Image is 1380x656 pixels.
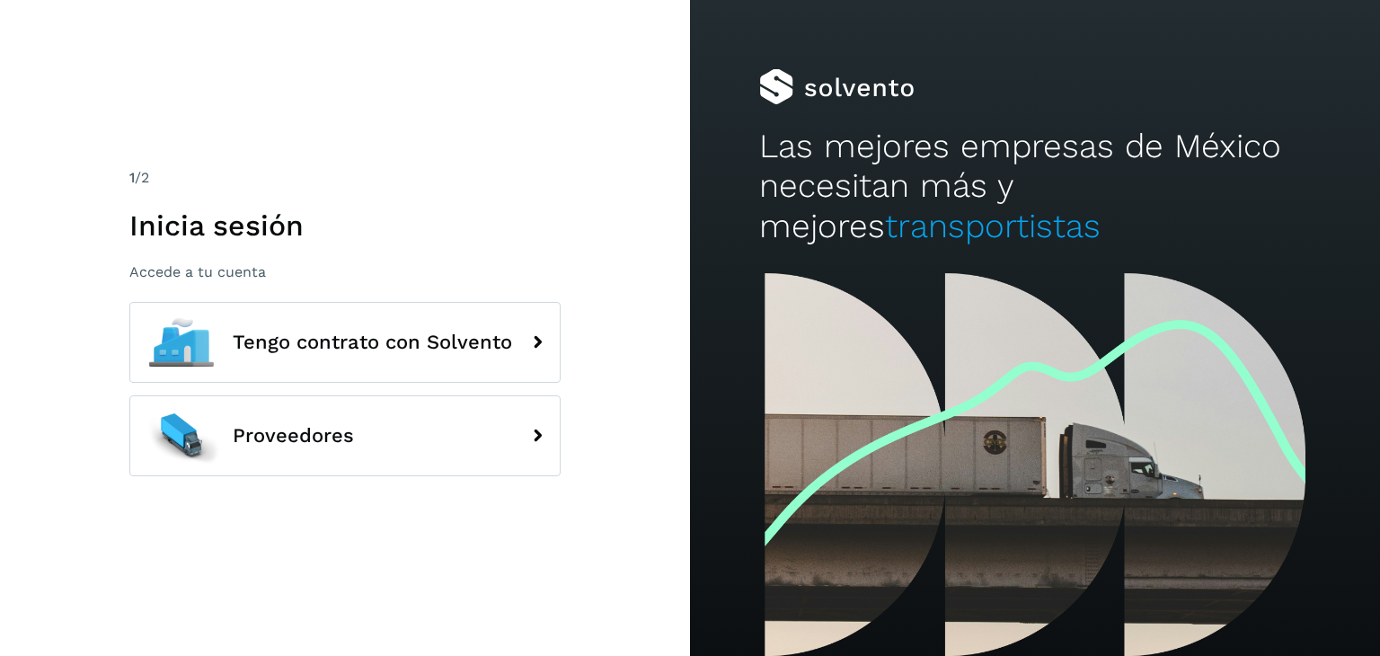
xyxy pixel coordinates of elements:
span: 1 [129,169,135,186]
div: /2 [129,167,561,189]
button: Proveedores [129,395,561,476]
p: Accede a tu cuenta [129,263,561,280]
span: Proveedores [233,425,354,447]
h2: Las mejores empresas de México necesitan más y mejores [759,127,1311,246]
button: Tengo contrato con Solvento [129,302,561,383]
h1: Inicia sesión [129,208,561,243]
span: transportistas [885,207,1101,245]
span: Tengo contrato con Solvento [233,332,512,353]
